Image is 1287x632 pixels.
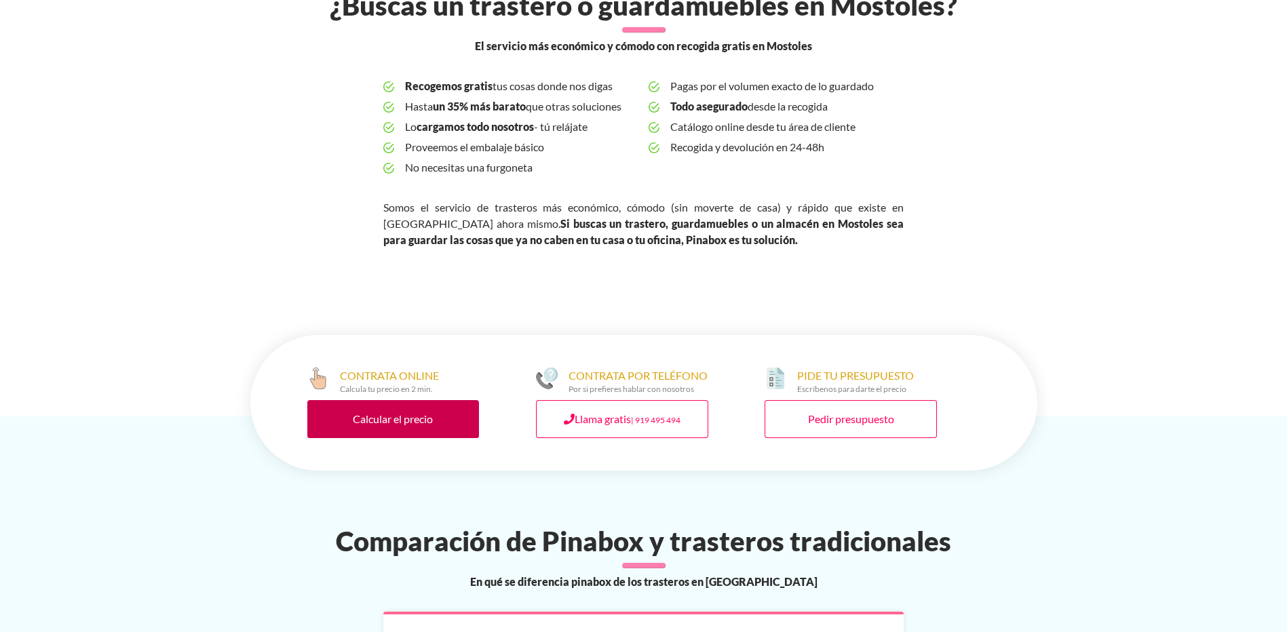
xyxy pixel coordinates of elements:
[405,96,638,117] span: Hasta que otras soluciones
[631,415,680,425] small: | 919 495 494
[405,76,638,96] span: tus cosas donde nos digas
[340,384,439,395] div: Calcula tu precio en 2 min.
[1043,458,1287,632] iframe: Chat Widget
[1043,458,1287,632] div: Widget de chat
[765,400,937,438] a: Pedir presupuesto
[569,384,708,395] div: Por si prefieres hablar con nosotros
[405,79,493,92] b: Recogemos gratis
[536,400,708,438] a: Llama gratis| 919 495 494
[405,137,638,157] span: Proveemos el embalaje básico
[242,525,1045,557] h2: Comparación de Pinabox y trasteros tradicionales
[340,368,439,395] div: CONTRATA ONLINE
[417,120,534,133] b: cargamos todo nosotros
[797,384,914,395] div: Escríbenos para darte el precio
[797,368,914,395] div: PIDE TU PRESUPUESTO
[307,400,480,438] a: Calcular el precio
[670,76,903,96] span: Pagas por el volumen exacto de lo guardado
[405,117,638,137] span: Lo - tú relájate
[670,137,903,157] span: Recogida y devolución en 24-48h
[470,574,818,590] span: En qué se diferencia pinabox de los trasteros en [GEOGRAPHIC_DATA]
[670,100,748,113] b: Todo asegurado
[405,157,638,178] span: No necesitas una furgoneta
[670,96,903,117] span: desde la recogida
[569,368,708,395] div: CONTRATA POR TELÉFONO
[433,100,526,113] b: un 35% más barato
[383,217,904,246] strong: Si buscas un trastero, guardamuebles o un almacén en Mostoles sea para guardar las cosas que ya n...
[670,117,903,137] span: Catálogo online desde tu área de cliente
[383,199,904,248] p: Somos el servicio de trasteros más económico, cómodo (sin moverte de casa) y rápido que existe en...
[475,38,812,54] span: El servicio más económico y cómodo con recogida gratis en Mostoles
